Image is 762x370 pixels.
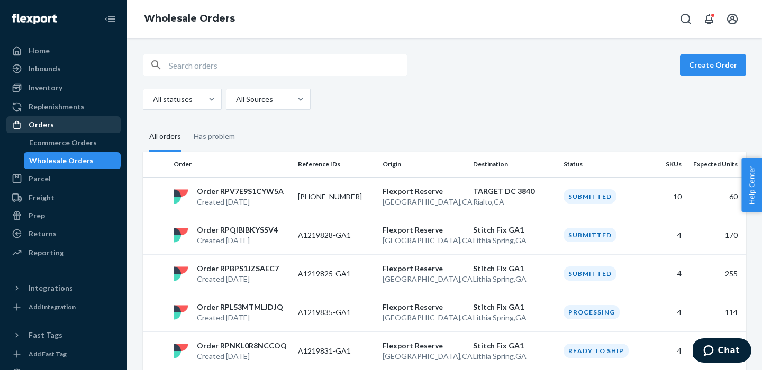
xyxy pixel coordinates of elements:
p: Order RPQIBIBKYSSV4 [197,225,278,235]
a: Ecommerce Orders [24,134,121,151]
div: Inbounds [29,63,61,74]
div: Submitted [564,189,616,203]
a: Prep [6,207,121,224]
button: Fast Tags [6,327,121,344]
p: Flexport Reserve [383,340,465,351]
button: Help Center [741,158,762,212]
td: 4 [643,293,686,331]
div: Reporting [29,247,64,258]
button: Open notifications [698,8,720,30]
div: Inventory [29,82,62,93]
div: Submitted [564,228,616,242]
a: Home [6,42,121,59]
p: Flexport Reserve [383,302,465,312]
p: [GEOGRAPHIC_DATA] , CA [383,197,465,207]
p: Flexport Reserve [383,225,465,235]
td: 200 [686,331,746,370]
input: All Sources [235,94,236,105]
p: Lithia Spring , GA [473,351,555,362]
td: 255 [686,254,746,293]
div: Has problem [194,123,235,150]
div: Submitted [564,266,616,281]
button: Open account menu [722,8,743,30]
p: Order RPBPS1JZSAEC7 [197,263,279,274]
p: Created [DATE] [197,351,287,362]
div: Integrations [29,283,73,293]
p: Lithia Spring , GA [473,274,555,284]
iframe: Opens a widget where you can chat to one of our agents [693,338,751,365]
div: Ecommerce Orders [29,137,97,148]
button: Integrations [6,280,121,297]
p: Flexport Reserve [383,186,465,197]
div: Fast Tags [29,330,62,340]
div: Orders [29,119,54,130]
p: Stitch Fix GA1 [473,225,555,235]
p: Rialto , CA [473,197,555,207]
p: Stitch Fix GA1 [473,302,555,312]
p: Stitch Fix GA1 [473,263,555,274]
p: Created [DATE] [197,274,279,284]
td: 4 [643,331,686,370]
p: Flexport Reserve [383,263,465,274]
img: flexport logo [174,266,188,281]
p: 0023-1788902-3840 [298,191,374,202]
a: Parcel [6,170,121,187]
p: A1219831-GA1 [298,346,374,356]
div: Freight [29,192,55,203]
th: Status [559,152,644,177]
button: Close Navigation [99,8,121,30]
p: Stitch Fix GA1 [473,340,555,351]
p: Order RPL53MTMLJDJQ [197,302,283,312]
p: [GEOGRAPHIC_DATA] , CA [383,312,465,323]
th: SKUs [643,152,686,177]
td: 114 [686,293,746,331]
button: Open Search Box [675,8,696,30]
img: flexport logo [174,228,188,243]
div: Parcel [29,173,51,184]
td: 4 [643,254,686,293]
div: Replenishments [29,101,85,112]
p: Order RPV7E9S1CYW5A [197,186,284,197]
a: Add Integration [6,301,121,313]
a: Inventory [6,79,121,96]
ol: breadcrumbs [135,4,243,34]
div: Add Fast Tag [29,349,67,358]
p: Lithia Spring , GA [473,235,555,246]
p: A1219828-GA1 [298,230,374,240]
p: Created [DATE] [197,235,278,246]
th: Destination [469,152,559,177]
button: Create Order [680,54,746,76]
div: Home [29,45,50,56]
p: A1219835-GA1 [298,307,374,318]
td: 10 [643,177,686,216]
img: flexport logo [174,344,188,358]
p: TARGET DC 3840 [473,186,555,197]
div: Add Integration [29,302,76,311]
a: Inbounds [6,60,121,77]
a: Wholesale Orders [144,13,235,24]
th: Expected Units [686,152,746,177]
p: [GEOGRAPHIC_DATA] , CA [383,235,465,246]
div: Processing [564,305,620,319]
img: flexport logo [174,305,188,320]
a: Wholesale Orders [24,152,121,169]
p: Order RPNKL0R8NCCOQ [197,340,287,351]
div: Returns [29,228,57,239]
p: Created [DATE] [197,197,284,207]
img: Flexport logo [12,14,57,24]
td: 170 [686,216,746,254]
div: All orders [149,123,181,152]
img: flexport logo [174,189,188,204]
a: Reporting [6,244,121,261]
td: 60 [686,177,746,216]
div: Ready to ship [564,344,629,358]
a: Orders [6,116,121,133]
p: Created [DATE] [197,312,283,323]
input: All statuses [152,94,153,105]
input: Search orders [169,54,407,76]
a: Replenishments [6,98,121,115]
a: Freight [6,189,121,206]
div: Wholesale Orders [29,155,94,166]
